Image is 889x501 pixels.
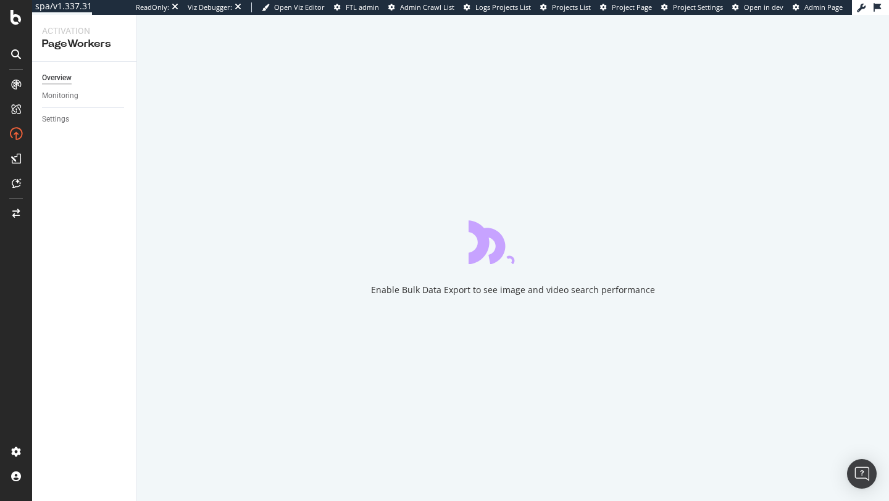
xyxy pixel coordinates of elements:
[334,2,379,12] a: FTL admin
[42,113,128,126] a: Settings
[388,2,454,12] a: Admin Crawl List
[371,284,655,296] div: Enable Bulk Data Export to see image and video search performance
[673,2,723,12] span: Project Settings
[42,37,127,51] div: PageWorkers
[400,2,454,12] span: Admin Crawl List
[847,459,877,489] div: Open Intercom Messenger
[600,2,652,12] a: Project Page
[136,2,169,12] div: ReadOnly:
[732,2,783,12] a: Open in dev
[540,2,591,12] a: Projects List
[42,89,78,102] div: Monitoring
[42,113,69,126] div: Settings
[188,2,232,12] div: Viz Debugger:
[469,220,557,264] div: animation
[262,2,325,12] a: Open Viz Editor
[42,72,72,85] div: Overview
[464,2,531,12] a: Logs Projects List
[42,72,128,85] a: Overview
[42,89,128,102] a: Monitoring
[744,2,783,12] span: Open in dev
[661,2,723,12] a: Project Settings
[804,2,843,12] span: Admin Page
[612,2,652,12] span: Project Page
[793,2,843,12] a: Admin Page
[274,2,325,12] span: Open Viz Editor
[346,2,379,12] span: FTL admin
[475,2,531,12] span: Logs Projects List
[552,2,591,12] span: Projects List
[42,25,127,37] div: Activation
